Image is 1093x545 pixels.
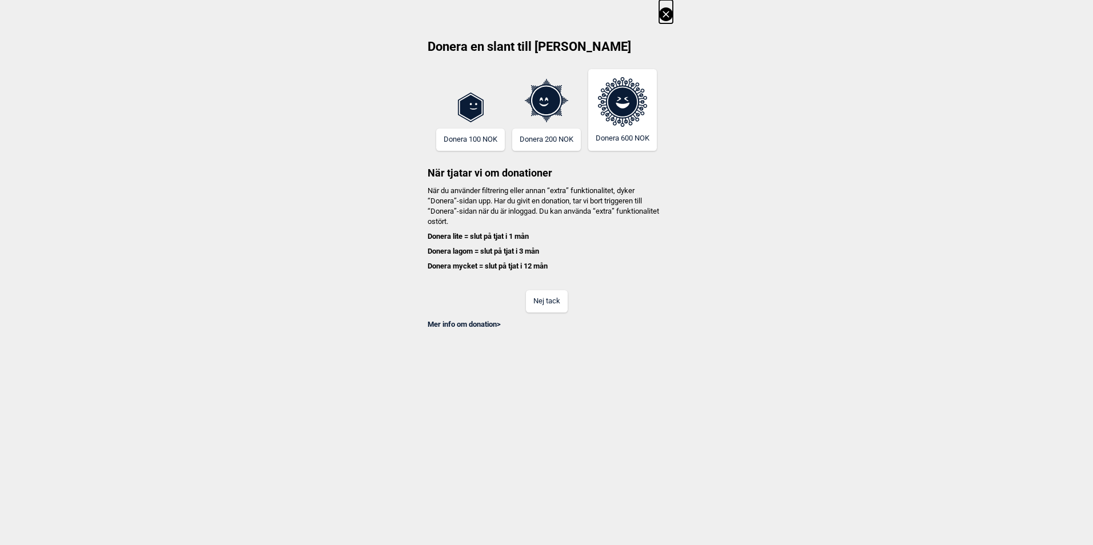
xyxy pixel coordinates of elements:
h4: När du använder filtrering eller annan “extra” funktionalitet, dyker “Donera”-sidan upp. Har du g... [420,186,673,272]
button: Donera 100 NOK [436,129,505,151]
h3: När tjatar vi om donationer [420,151,673,180]
b: Donera mycket = slut på tjat i 12 mån [428,262,548,270]
button: Donera 600 NOK [588,69,657,151]
button: Donera 200 NOK [512,129,581,151]
b: Donera lite = slut på tjat i 1 mån [428,232,529,241]
b: Donera lagom = slut på tjat i 3 mån [428,247,539,255]
button: Nej tack [526,290,568,312]
h2: Donera en slant till [PERSON_NAME] [420,38,673,63]
a: Mer info om donation> [428,320,501,328]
